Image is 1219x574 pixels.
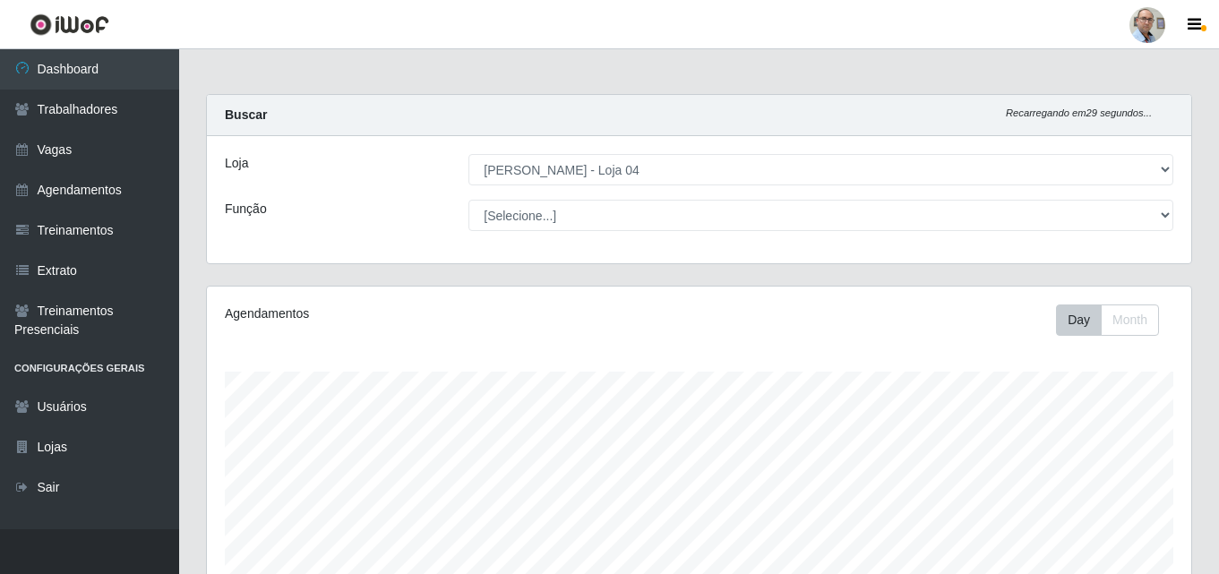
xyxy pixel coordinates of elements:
[1006,107,1152,118] i: Recarregando em 29 segundos...
[225,304,605,323] div: Agendamentos
[1056,304,1102,336] button: Day
[1056,304,1173,336] div: Toolbar with button groups
[225,200,267,218] label: Função
[30,13,109,36] img: CoreUI Logo
[1101,304,1159,336] button: Month
[225,154,248,173] label: Loja
[1056,304,1159,336] div: First group
[225,107,267,122] strong: Buscar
